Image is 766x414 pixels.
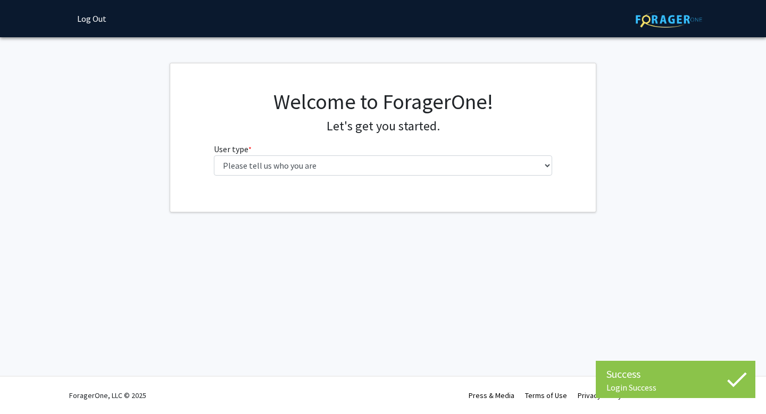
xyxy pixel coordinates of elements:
img: ForagerOne Logo [636,11,702,28]
label: User type [214,143,252,155]
h4: Let's get you started. [214,119,553,134]
div: ForagerOne, LLC © 2025 [69,377,146,414]
a: Terms of Use [525,391,567,400]
h1: Welcome to ForagerOne! [214,89,553,114]
div: Login Success [606,382,745,393]
div: Success [606,366,745,382]
a: Privacy Policy [578,391,622,400]
a: Press & Media [469,391,514,400]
